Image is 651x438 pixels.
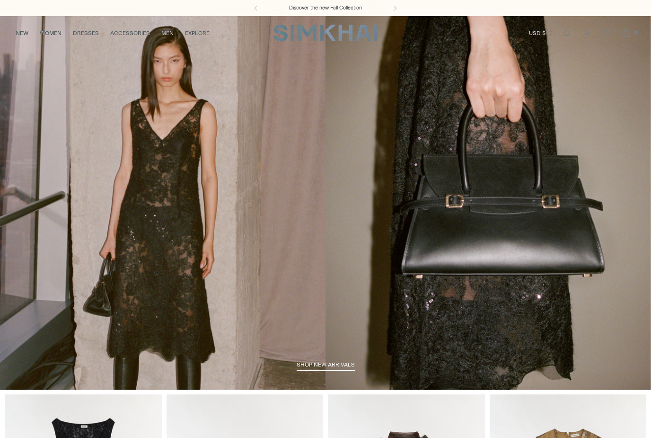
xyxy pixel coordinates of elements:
a: EXPLORE [185,23,210,44]
a: Open search modal [557,24,576,43]
span: shop new arrivals [297,361,355,368]
a: Wishlist [597,24,616,43]
button: USD $ [529,23,554,44]
span: 0 [631,28,640,37]
a: Discover the new Fall Collection [289,4,362,12]
a: shop new arrivals [297,361,355,371]
a: Go to the account page [577,24,596,43]
a: WOMEN [40,23,62,44]
a: ACCESSORIES [110,23,150,44]
a: DRESSES [73,23,99,44]
a: Open cart modal [617,24,636,43]
a: SIMKHAI [273,24,378,42]
a: MEN [161,23,174,44]
a: NEW [16,23,28,44]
